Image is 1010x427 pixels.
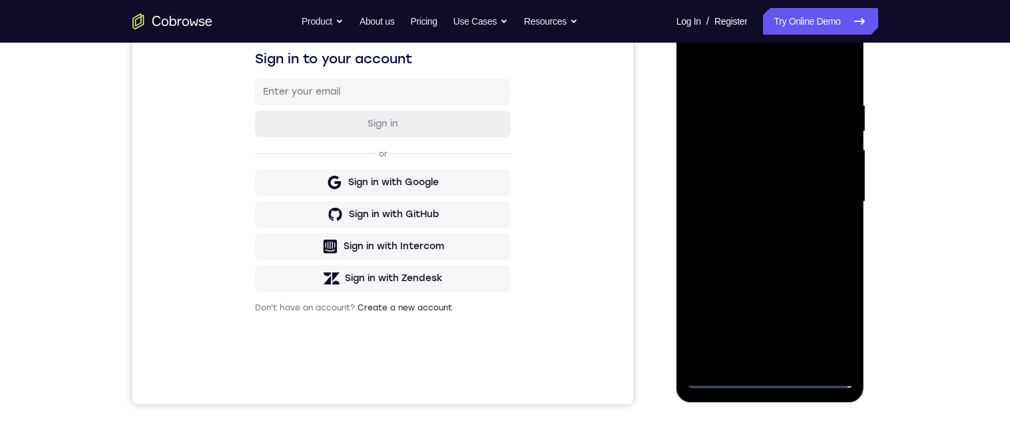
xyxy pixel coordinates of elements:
button: Sign in with GitHub [123,243,378,270]
div: Sign in with GitHub [216,250,306,263]
p: or [244,191,258,201]
a: Log In [676,8,701,35]
p: Don't have an account? [123,344,378,355]
button: Resources [524,8,578,35]
a: Pricing [410,8,437,35]
a: About us [360,8,394,35]
a: Go to the home page [132,13,212,29]
a: Try Online Demo [763,8,878,35]
a: Create a new account [225,345,320,354]
div: Sign in with Intercom [211,282,312,295]
button: Use Cases [453,8,508,35]
div: Sign in with Google [216,218,306,231]
a: Register [714,8,747,35]
button: Product [302,8,344,35]
button: Sign in with Google [123,211,378,238]
span: / [706,13,709,29]
button: Sign in with Zendesk [123,307,378,334]
div: Sign in with Zendesk [212,314,310,327]
button: Sign in with Intercom [123,275,378,302]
